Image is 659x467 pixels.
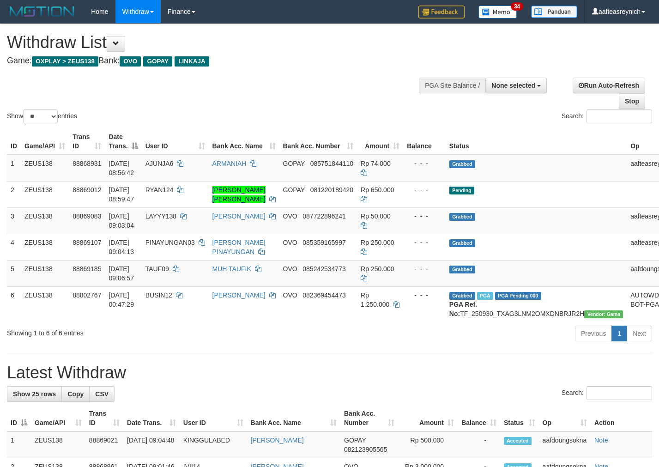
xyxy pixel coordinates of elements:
input: Search: [586,109,652,123]
a: Run Auto-Refresh [573,78,645,93]
a: Copy [61,386,90,402]
th: Op: activate to sort column ascending [539,405,591,431]
span: Grabbed [449,292,475,300]
span: [DATE] 08:59:47 [109,186,134,203]
td: ZEUS138 [21,155,69,182]
img: panduan.png [531,6,577,18]
label: Search: [562,386,652,400]
span: [DATE] 09:04:13 [109,239,134,255]
span: GOPAY [283,186,305,194]
span: GOPAY [143,56,172,67]
span: OVO [283,291,297,299]
div: Showing 1 to 6 of 6 entries [7,325,268,338]
span: Copy 082369454473 to clipboard [302,291,345,299]
b: PGA Ref. No: [449,301,477,317]
td: ZEUS138 [31,431,85,458]
span: Rp 1.250.000 [361,291,389,308]
a: [PERSON_NAME] PINAYUNGAN [212,239,266,255]
img: Feedback.jpg [418,6,465,18]
span: LAYYY138 [145,212,176,220]
a: CSV [89,386,115,402]
span: Copy 085359165997 to clipboard [302,239,345,246]
div: PGA Site Balance / [419,78,485,93]
span: [DATE] 08:56:42 [109,160,134,176]
th: User ID: activate to sort column ascending [142,128,209,155]
a: [PERSON_NAME] [212,291,266,299]
td: 5 [7,260,21,286]
a: Previous [575,326,612,341]
span: Marked by aafsreyleap [477,292,493,300]
h4: Game: Bank: [7,56,430,66]
span: Grabbed [449,213,475,221]
th: Game/API: activate to sort column ascending [21,128,69,155]
td: ZEUS138 [21,207,69,234]
a: [PERSON_NAME] [PERSON_NAME] [212,186,266,203]
span: None selected [491,82,535,89]
th: User ID: activate to sort column ascending [180,405,247,431]
span: PGA Pending [495,292,541,300]
td: aafdoungsokna [539,431,591,458]
span: Rp 650.000 [361,186,394,194]
td: ZEUS138 [21,286,69,322]
span: Rp 74.000 [361,160,391,167]
th: Status: activate to sort column ascending [500,405,539,431]
label: Show entries [7,109,77,123]
th: Bank Acc. Name: activate to sort column ascending [247,405,340,431]
span: 88869012 [73,186,101,194]
th: Trans ID: activate to sort column ascending [69,128,105,155]
a: Stop [619,93,645,109]
a: Show 25 rows [7,386,62,402]
th: Amount: activate to sort column ascending [398,405,458,431]
td: ZEUS138 [21,260,69,286]
th: Balance [403,128,446,155]
div: - - - [407,238,442,247]
span: Rp 50.000 [361,212,391,220]
span: Copy 081220189420 to clipboard [310,186,353,194]
th: Action [591,405,652,431]
span: Copy 085242534773 to clipboard [302,265,345,273]
div: - - - [407,264,442,273]
a: [PERSON_NAME] [212,212,266,220]
div: - - - [407,159,442,168]
td: 1 [7,431,31,458]
a: 1 [611,326,627,341]
span: 88868931 [73,160,101,167]
select: Showentries [23,109,58,123]
span: Grabbed [449,239,475,247]
input: Search: [586,386,652,400]
td: TF_250930_TXAG3LNM2OMXDNBRJR2H [446,286,627,322]
span: GOPAY [344,437,366,444]
span: Grabbed [449,266,475,273]
img: MOTION_logo.png [7,5,77,18]
div: - - - [407,291,442,300]
span: TAUF09 [145,265,169,273]
th: Date Trans.: activate to sort column descending [105,128,141,155]
a: MUH TAUFIK [212,265,251,273]
span: Copy 087722896241 to clipboard [302,212,345,220]
th: Bank Acc. Number: activate to sort column ascending [279,128,357,155]
span: [DATE] 09:03:04 [109,212,134,229]
span: Rp 250.000 [361,239,394,246]
td: 6 [7,286,21,322]
span: Copy [67,390,84,398]
span: 88802767 [73,291,101,299]
span: Grabbed [449,160,475,168]
span: OVO [283,239,297,246]
span: 34 [511,2,523,11]
div: - - - [407,185,442,194]
th: ID: activate to sort column descending [7,405,31,431]
a: [PERSON_NAME] [251,437,304,444]
td: 4 [7,234,21,260]
a: Note [594,437,608,444]
a: ARMANIAH [212,160,247,167]
td: ZEUS138 [21,234,69,260]
span: OVO [283,265,297,273]
label: Search: [562,109,652,123]
span: Vendor URL: https://trx31.1velocity.biz [584,310,623,318]
td: 88869021 [85,431,123,458]
span: Copy 082123905565 to clipboard [344,446,387,453]
span: Rp 250.000 [361,265,394,273]
a: Next [627,326,652,341]
span: 88869185 [73,265,101,273]
span: 88869083 [73,212,101,220]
